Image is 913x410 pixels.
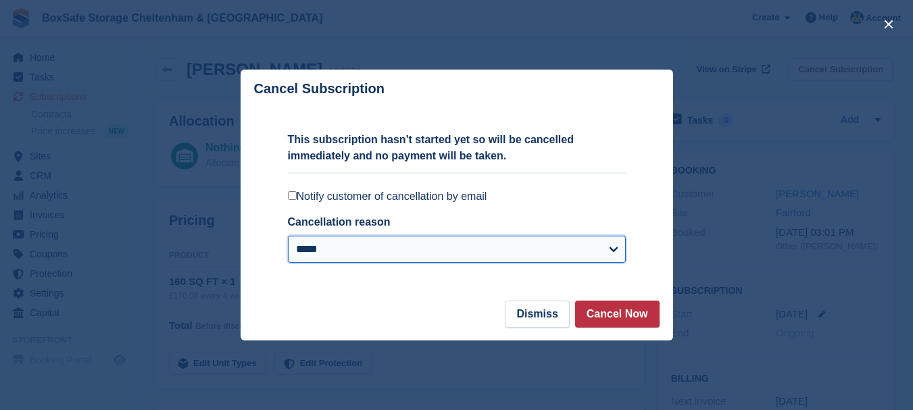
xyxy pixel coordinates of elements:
[288,132,626,164] p: This subscription hasn't started yet so will be cancelled immediately and no payment will be taken.
[288,216,391,228] label: Cancellation reason
[288,191,297,200] input: Notify customer of cancellation by email
[288,190,626,203] label: Notify customer of cancellation by email
[575,301,660,328] button: Cancel Now
[505,301,569,328] button: Dismiss
[878,14,899,35] button: close
[254,81,385,97] p: Cancel Subscription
